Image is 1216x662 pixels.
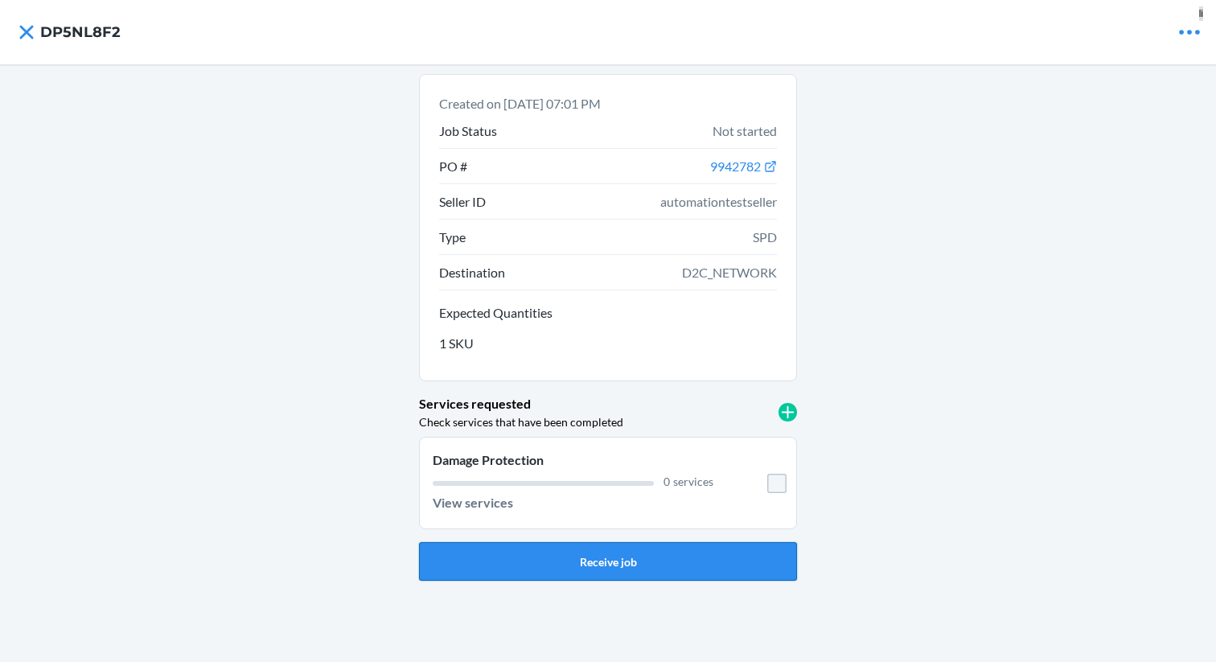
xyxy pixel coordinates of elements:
[439,157,467,176] p: PO #
[439,228,466,247] p: Type
[710,158,761,174] span: 9942782
[419,413,623,430] p: Check services that have been completed
[419,542,797,581] button: Receive job
[433,493,513,512] p: View services
[439,263,505,282] p: Destination
[663,475,670,488] span: 0
[682,263,777,282] span: D2C_NETWORK
[439,192,486,212] p: Seller ID
[433,490,513,516] button: View services
[40,22,121,43] h4: DP5NL8F2
[439,303,777,326] button: Expected Quantities
[439,334,474,353] p: 1 SKU
[439,303,777,323] p: Expected Quantities
[710,160,777,174] a: 9942782
[439,121,497,141] p: Job Status
[433,450,713,470] p: Damage Protection
[419,394,531,413] p: Services requested
[673,475,713,488] span: services
[753,228,777,247] span: SPD
[660,192,777,212] span: automationtestseller
[439,94,777,113] p: Created on [DATE] 07:01 PM
[713,121,777,141] p: Not started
